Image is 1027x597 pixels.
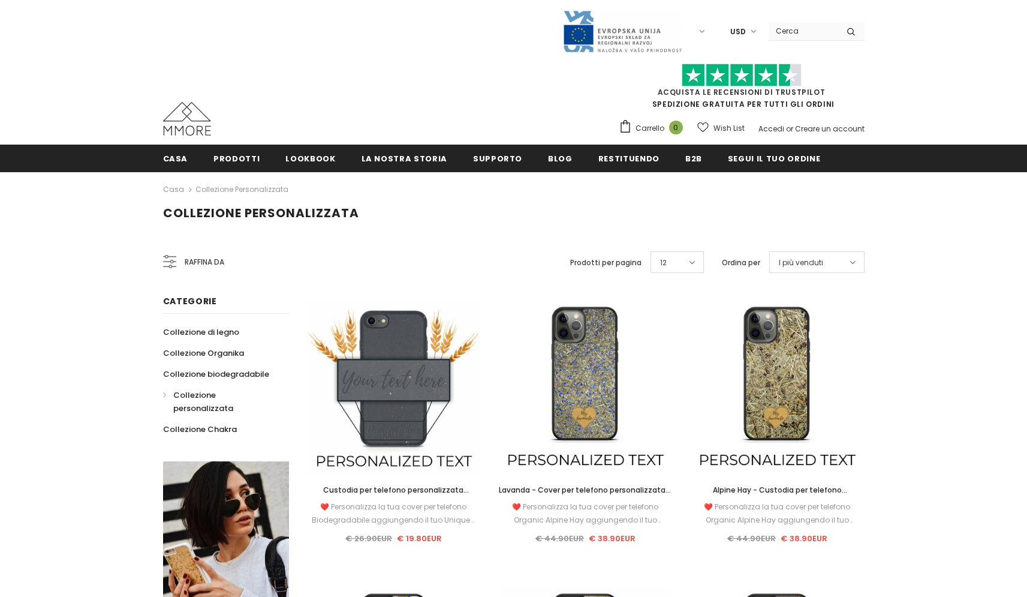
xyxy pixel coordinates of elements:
[758,124,784,134] a: Accedi
[779,257,823,269] span: I più venduti
[685,153,702,164] span: B2B
[285,145,335,172] a: Lookbook
[163,205,359,221] span: Collezione personalizzata
[173,389,233,414] span: Collezione personalizzata
[163,182,184,197] a: Casa
[473,145,522,172] a: supporto
[285,153,335,164] span: Lookbook
[548,153,573,164] span: Blog
[163,368,269,380] span: Collezione biodegradabile
[498,500,672,527] div: ❤️ Personalizza la tua cover per telefono Organic Alpine Hay aggiungendo il tuo Unique...
[163,419,237,440] a: Collezione Chakra
[362,153,447,164] span: La nostra storia
[163,385,276,419] a: Collezione personalizzata
[562,26,682,36] a: Javni Razpis
[728,153,820,164] span: Segui il tuo ordine
[307,500,481,527] div: ❤️ Personalizza la tua cover per telefono Biodegradabile aggiungendo il tuo Unique...
[163,322,239,343] a: Collezione di legno
[163,145,188,172] a: Casa
[682,64,802,87] img: Fidati di Pilot Stars
[163,295,217,307] span: Categorie
[658,87,826,97] a: Acquista le recensioni di TrustPilot
[570,257,642,269] label: Prodotti per pagina
[598,153,659,164] span: Restituendo
[548,145,573,172] a: Blog
[781,533,827,544] span: € 38.90EUR
[728,145,820,172] a: Segui il tuo ordine
[636,122,664,134] span: Carrello
[697,118,745,139] a: Wish List
[727,533,776,544] span: € 44.90EUR
[722,257,760,269] label: Ordina per
[786,124,793,134] span: or
[213,145,260,172] a: Prodotti
[730,26,746,38] span: USD
[769,22,838,40] input: Search Site
[195,184,288,194] a: Collezione personalizzata
[397,533,442,544] span: € 19.80EUR
[163,364,269,385] a: Collezione biodegradabile
[307,484,481,497] a: Custodia per telefono personalizzata biodegradabile - nera
[163,424,237,435] span: Collezione Chakra
[660,257,667,269] span: 12
[498,484,672,497] a: Lavanda - Cover per telefono personalizzata - Regalo personalizzato
[562,10,682,53] img: Javni Razpis
[598,145,659,172] a: Restituendo
[163,326,239,338] span: Collezione di legno
[473,153,522,164] span: supporto
[685,145,702,172] a: B2B
[163,343,244,364] a: Collezione Organika
[362,145,447,172] a: La nostra storia
[713,122,745,134] span: Wish List
[163,102,211,136] img: Casi MMORE
[795,124,865,134] a: Creare un account
[185,256,224,269] span: Raffina da
[619,69,865,109] span: SPEDIZIONE GRATUITA PER TUTTI GLI ORDINI
[213,153,260,164] span: Prodotti
[690,500,864,527] div: ❤️ Personalizza la tua cover per telefono Organic Alpine Hay aggiungendo il tuo Unique...
[690,484,864,497] a: Alpine Hay - Custodia per telefono personalizzata - Regalo personalizzato
[499,485,671,508] span: Lavanda - Cover per telefono personalizzata - Regalo personalizzato
[704,485,850,508] span: Alpine Hay - Custodia per telefono personalizzata - Regalo personalizzato
[163,347,244,359] span: Collezione Organika
[345,533,392,544] span: € 26.90EUR
[323,485,469,508] span: Custodia per telefono personalizzata biodegradabile - nera
[669,121,683,134] span: 0
[163,153,188,164] span: Casa
[589,533,636,544] span: € 38.90EUR
[535,533,584,544] span: € 44.90EUR
[619,119,689,137] a: Carrello 0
